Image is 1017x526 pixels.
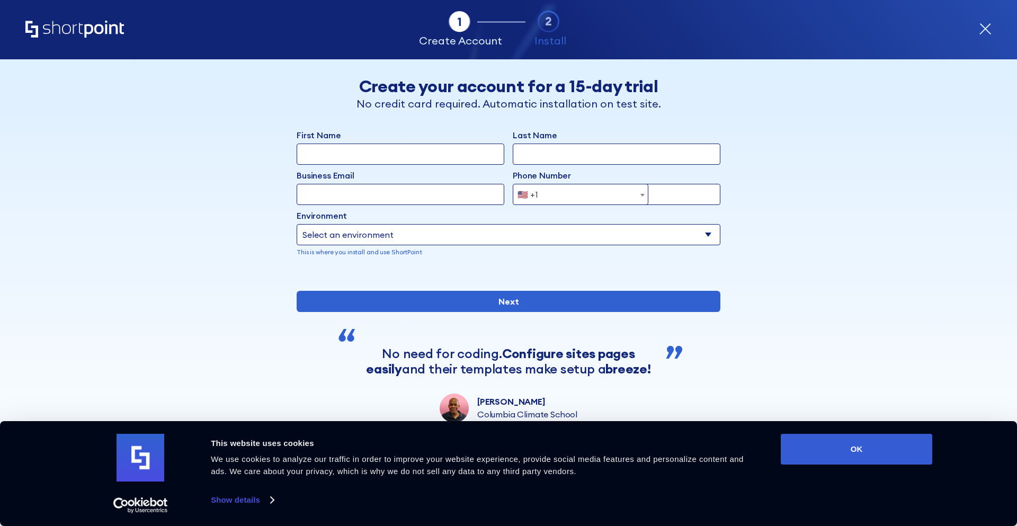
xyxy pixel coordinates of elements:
a: Usercentrics Cookiebot - opens in a new window [94,497,187,513]
span: We use cookies to analyze our traffic in order to improve your website experience, provide social... [211,454,744,476]
img: logo [117,434,164,482]
div: This website uses cookies [211,437,757,450]
button: OK [781,434,932,465]
a: Show details [211,492,273,508]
